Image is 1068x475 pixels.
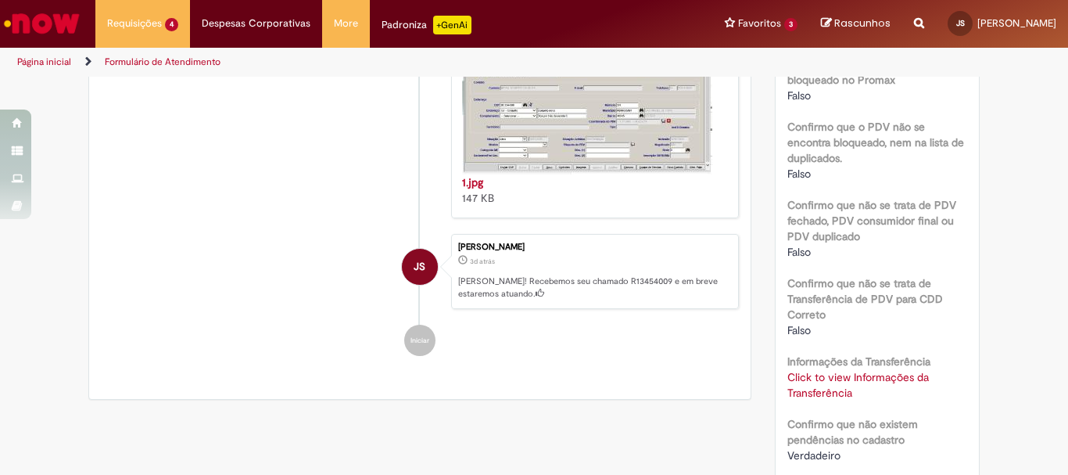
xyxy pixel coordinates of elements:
[107,16,162,31] span: Requisições
[462,175,483,189] a: 1.jpg
[334,16,358,31] span: More
[834,16,891,31] span: Rascunhos
[12,48,701,77] ul: Trilhas de página
[977,16,1056,30] span: [PERSON_NAME]
[414,248,425,286] span: JS
[470,257,495,266] span: 3d atrás
[17,56,71,68] a: Página inicial
[787,448,840,462] span: Verdadeiro
[787,417,918,447] b: Confirmo que não existem pendências no cadastro
[382,16,471,34] div: Padroniza
[458,275,730,300] p: [PERSON_NAME]! Recebemos seu chamado R13454009 e em breve estaremos atuando.
[787,198,956,243] b: Confirmo que não se trata de PDV fechado, PDV consumidor final ou PDV duplicado
[202,16,310,31] span: Despesas Corporativas
[787,354,930,369] b: Informações da Transferência
[433,16,471,34] p: +GenAi
[787,323,811,337] span: Falso
[458,243,730,252] div: [PERSON_NAME]
[402,249,438,285] div: Jéssica Silva
[784,18,797,31] span: 3
[821,16,891,31] a: Rascunhos
[165,18,178,31] span: 4
[787,245,811,259] span: Falso
[738,16,781,31] span: Favoritos
[787,88,811,103] span: Falso
[101,234,739,309] li: Jéssica Silva
[2,8,82,39] img: ServiceNow
[787,167,811,181] span: Falso
[105,56,220,68] a: Formulário de Atendimento
[787,26,916,87] b: Confirmo que não existe pendências na Inscrição Estadual/CNPJ e que está bloqueado no Promax
[470,257,495,266] time: 27/08/2025 17:41:13
[956,18,965,28] span: JS
[787,120,964,165] b: Confirmo que o PDV não se encontra bloqueado, nem na lista de duplicados.
[462,175,722,206] div: 147 KB
[787,276,943,322] b: Confirmo que não se trata de Transferência de PDV para CDD Correto
[787,370,929,400] a: Click to view Informações da Transferência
